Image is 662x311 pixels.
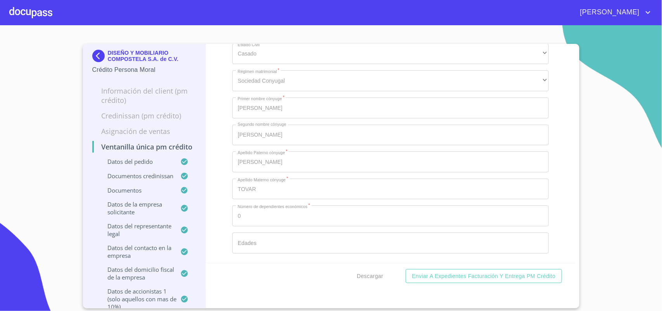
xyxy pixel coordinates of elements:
p: Credinissan (PM crédito) [92,111,197,120]
img: Docupass spot blue [92,50,108,62]
div: DISEÑO Y MOBILIARIO COMPOSTELA S.A. de C.V. [92,50,197,65]
p: Datos de la empresa solicitante [92,200,181,216]
p: Crédito Persona Moral [92,65,197,75]
p: Información del Client (PM crédito) [92,86,197,105]
p: Datos del contacto en la empresa [92,244,181,259]
button: Enviar a Expedientes Facturación y Entrega PM crédito [406,269,562,283]
p: Datos del domicilio fiscal de la empresa [92,266,181,281]
span: Descargar [357,271,383,281]
p: Datos del pedido [92,158,181,165]
span: Enviar a Expedientes Facturación y Entrega PM crédito [412,271,555,281]
p: Datos del representante legal [92,222,181,238]
span: [PERSON_NAME] [574,6,643,19]
div: Casado [232,43,549,64]
p: Documentos CrediNissan [92,172,181,180]
p: Documentos [92,186,181,194]
p: DISEÑO Y MOBILIARIO COMPOSTELA S.A. de C.V. [108,50,197,62]
button: Descargar [354,269,386,283]
div: Sociedad Conyugal [232,70,549,91]
p: Ventanilla única PM crédito [92,142,197,151]
button: account of current user [574,6,653,19]
p: Datos de accionistas 1 (solo aquellos con mas de 10%) [92,287,181,311]
p: Asignación de Ventas [92,127,197,136]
